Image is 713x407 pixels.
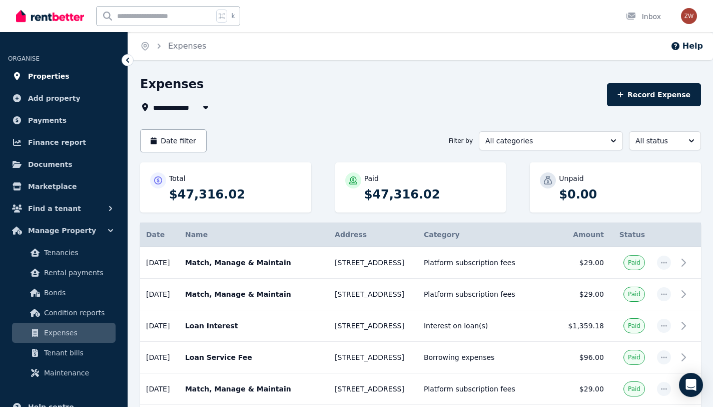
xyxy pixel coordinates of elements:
[8,221,120,241] button: Manage Property
[8,55,40,62] span: ORGANISE
[8,176,120,196] a: Marketplace
[418,223,558,247] th: Category
[418,373,558,405] td: Platform subscription fees
[44,347,112,359] span: Tenant bills
[681,8,697,24] img: Zoe Williams
[12,303,116,323] a: Condition reports
[629,131,701,150] button: All status
[418,279,558,310] td: Platform subscription fees
[628,385,640,393] span: Paid
[231,12,235,20] span: k
[628,259,640,267] span: Paid
[140,223,179,247] th: Date
[8,198,120,219] button: Find a tenant
[168,41,206,51] a: Expenses
[185,352,323,362] p: Loan Service Fee
[558,373,610,405] td: $29.00
[16,9,84,24] img: RentBetter
[28,114,67,126] span: Payments
[479,131,623,150] button: All categories
[628,322,640,330] span: Paid
[28,92,81,104] span: Add property
[329,223,418,247] th: Address
[559,186,691,202] p: $0.00
[179,223,329,247] th: Name
[329,247,418,279] td: [STREET_ADDRESS]
[28,70,70,82] span: Properties
[12,343,116,363] a: Tenant bills
[185,289,323,299] p: Match, Manage & Maintain
[558,247,610,279] td: $29.00
[8,154,120,174] a: Documents
[44,267,112,279] span: Rental payments
[12,243,116,263] a: Tenancies
[128,32,218,60] nav: Breadcrumb
[140,76,204,92] h1: Expenses
[607,83,701,106] button: Record Expense
[44,367,112,379] span: Maintenance
[185,321,323,331] p: Loan Interest
[679,373,703,397] div: Open Intercom Messenger
[140,247,179,279] td: [DATE]
[635,136,680,146] span: All status
[169,186,301,202] p: $47,316.02
[140,373,179,405] td: [DATE]
[140,342,179,373] td: [DATE]
[44,307,112,319] span: Condition reports
[364,173,379,183] p: Paid
[610,223,651,247] th: Status
[44,247,112,259] span: Tenancies
[418,247,558,279] td: Platform subscription fees
[364,186,496,202] p: $47,316.02
[628,353,640,361] span: Paid
[185,258,323,268] p: Match, Manage & Maintain
[558,342,610,373] td: $96.00
[418,310,558,342] td: Interest on loan(s)
[140,310,179,342] td: [DATE]
[12,363,116,383] a: Maintenance
[8,110,120,130] a: Payments
[185,384,323,394] p: Match, Manage & Maintain
[670,40,703,52] button: Help
[559,173,583,183] p: Unpaid
[8,66,120,86] a: Properties
[12,283,116,303] a: Bonds
[12,323,116,343] a: Expenses
[329,310,418,342] td: [STREET_ADDRESS]
[626,12,661,22] div: Inbox
[28,225,96,237] span: Manage Property
[329,342,418,373] td: [STREET_ADDRESS]
[28,180,77,192] span: Marketplace
[44,287,112,299] span: Bonds
[8,132,120,152] a: Finance report
[140,279,179,310] td: [DATE]
[12,263,116,283] a: Rental payments
[28,136,86,148] span: Finance report
[329,279,418,310] td: [STREET_ADDRESS]
[8,88,120,108] a: Add property
[329,373,418,405] td: [STREET_ADDRESS]
[485,136,602,146] span: All categories
[558,310,610,342] td: $1,359.18
[28,202,81,215] span: Find a tenant
[418,342,558,373] td: Borrowing expenses
[28,158,73,170] span: Documents
[449,137,473,145] span: Filter by
[558,223,610,247] th: Amount
[44,327,112,339] span: Expenses
[558,279,610,310] td: $29.00
[169,173,186,183] p: Total
[140,129,207,152] button: Date filter
[628,290,640,298] span: Paid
